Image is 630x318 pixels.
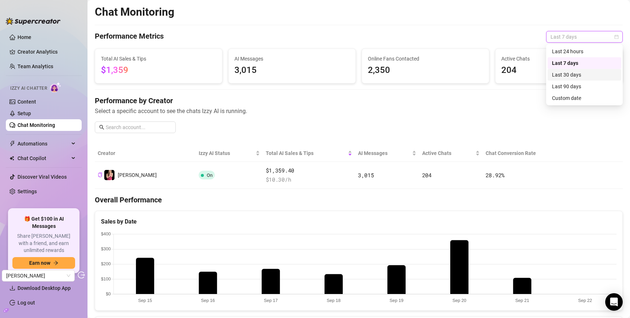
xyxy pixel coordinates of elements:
div: Last 30 days [548,69,621,81]
span: AI Messages [358,149,411,157]
h4: Performance by Creator [95,96,623,106]
a: Team Analytics [17,63,53,69]
h2: Chat Monitoring [95,5,174,19]
span: Erin Kittens [6,270,70,281]
div: Custom date [548,92,621,104]
span: search [99,125,104,130]
span: Izzy AI Status [199,149,254,157]
span: copy [98,172,102,177]
div: Sales by Date [101,217,617,226]
span: Automations [17,138,69,150]
span: arrow-right [53,260,58,265]
h4: Performance Metrics [95,31,164,43]
span: Earn now [29,260,50,266]
th: Active Chats [419,145,483,162]
span: logout [78,271,85,279]
span: Izzy AI Chatter [10,85,47,92]
span: thunderbolt [9,141,15,147]
div: Last 90 days [548,81,621,92]
span: On [207,172,213,178]
div: Last 7 days [548,57,621,69]
th: Chat Conversion Rate [483,145,570,162]
a: Log out [17,300,35,306]
span: 3,015 [358,171,374,179]
span: build [4,308,9,313]
span: Last 7 days [551,31,618,42]
span: $ 10.30 /h [266,175,352,184]
a: Creator Analytics [17,46,76,58]
a: Discover Viral Videos [17,174,67,180]
div: Last 90 days [552,82,617,90]
span: Download Desktop App [17,285,71,291]
span: [PERSON_NAME] [118,172,157,178]
div: Custom date [552,94,617,102]
img: Chat Copilot [9,156,14,161]
input: Search account... [106,123,171,131]
a: Content [17,99,36,105]
span: 204 [422,171,432,179]
span: 🎁 Get $100 in AI Messages [12,216,75,230]
img: logo-BBDzfeDw.svg [6,18,61,25]
span: AI Messages [234,55,350,63]
div: Last 24 hours [548,46,621,57]
img: AI Chatter [50,82,61,93]
a: Chat Monitoring [17,122,55,128]
div: Open Intercom Messenger [605,293,623,311]
a: Setup [17,110,31,116]
span: $1,359.40 [266,166,352,175]
span: 28.92 % [486,171,505,179]
span: Online Fans Contacted [368,55,483,63]
a: Settings [17,189,37,194]
h4: Overall Performance [95,195,623,205]
span: Chat Copilot [17,152,69,164]
th: AI Messages [355,145,419,162]
span: 3,015 [234,63,350,77]
th: Total AI Sales & Tips [263,145,355,162]
span: Active Chats [501,55,617,63]
span: Total AI Sales & Tips [266,149,346,157]
span: Total AI Sales & Tips [101,55,216,63]
div: Last 30 days [552,71,617,79]
span: 204 [501,63,617,77]
th: Izzy AI Status [196,145,262,162]
th: Creator [95,145,196,162]
img: Erin [104,170,114,180]
span: download [9,285,15,291]
span: calendar [614,35,619,39]
span: Share [PERSON_NAME] with a friend, and earn unlimited rewards [12,233,75,254]
span: 2,350 [368,63,483,77]
span: Active Chats [422,149,474,157]
button: Earn nowarrow-right [12,257,75,269]
button: Copy Creator ID [98,172,102,178]
div: Last 7 days [552,59,617,67]
a: Home [17,34,31,40]
div: Last 24 hours [552,47,617,55]
span: $1,359 [101,65,128,75]
span: Select a specific account to see the chats Izzy AI is running. [95,106,623,116]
